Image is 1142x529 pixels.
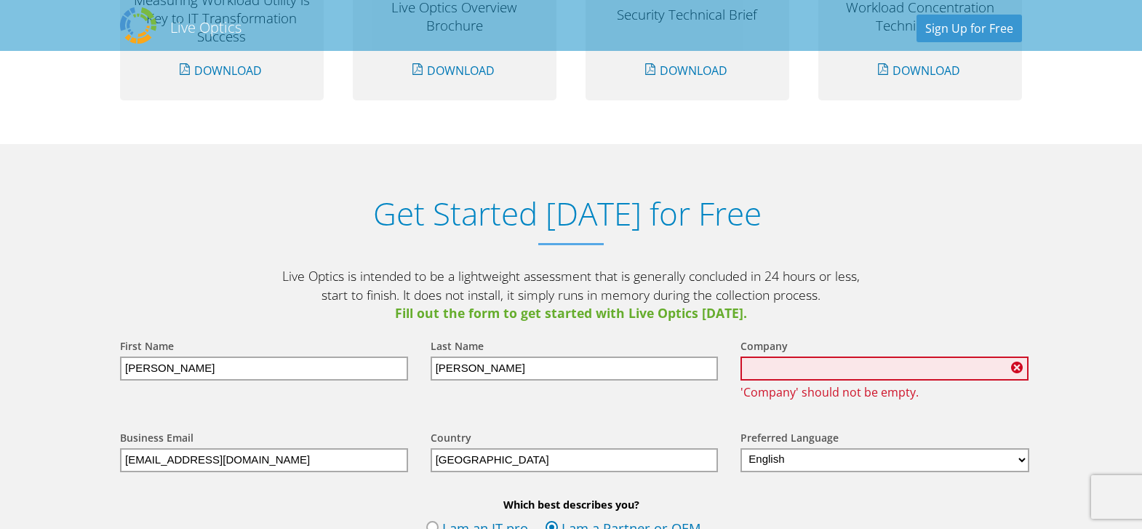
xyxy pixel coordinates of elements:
b: Which best describes you? [105,498,1037,512]
span: Fill out the form to get started with Live Optics [DATE]. [280,304,862,323]
label: Business Email [120,431,193,448]
a: Download [172,57,271,84]
a: Download [405,57,503,84]
h2: Live Optics [170,17,241,37]
span: 'Company' should not be empty. [740,384,1022,400]
a: Sign Up for Free [917,15,1022,42]
h1: Get Started [DATE] for Free [105,195,1029,232]
a: Download [871,57,969,84]
label: Company [740,339,788,357]
label: First Name [120,339,174,357]
label: Last Name [431,339,484,357]
img: Dell Dpack [120,7,156,44]
a: Download [638,57,736,84]
input: Start typing to search for a country [431,448,719,472]
label: Country [431,431,471,448]
p: Live Optics is intended to be a lightweight assessment that is generally concluded in 24 hours or... [280,267,862,323]
label: Preferred Language [740,431,839,448]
